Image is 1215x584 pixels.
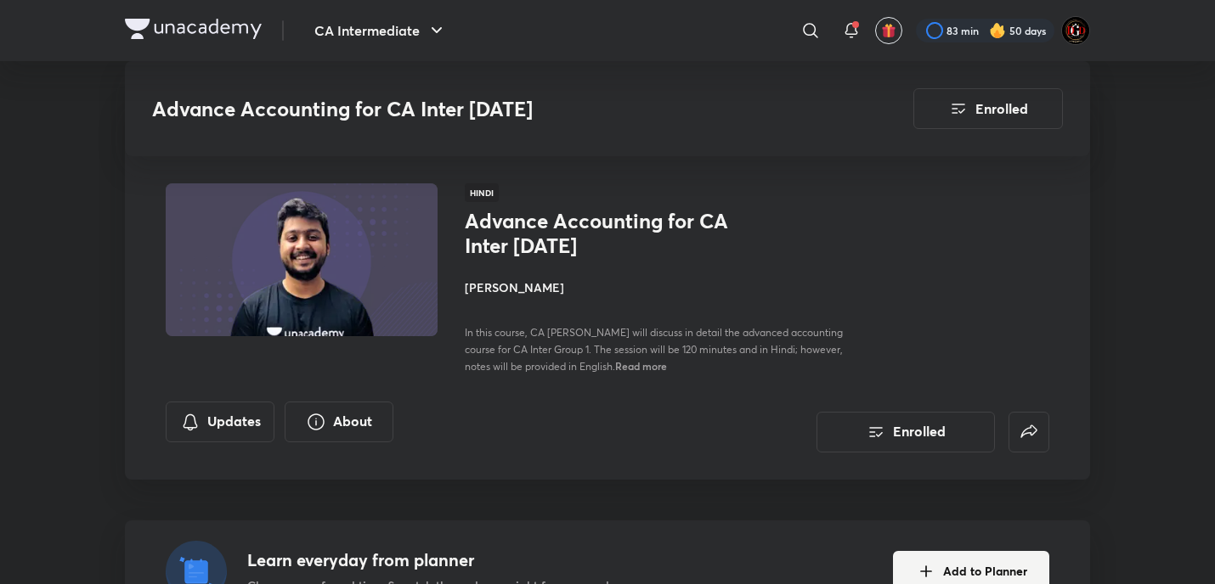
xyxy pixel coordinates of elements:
span: In this course, CA [PERSON_NAME] will discuss in detail the advanced accounting course for CA Int... [465,326,843,373]
h1: Advance Accounting for CA Inter [DATE] [465,209,743,258]
button: Enrolled [817,412,995,452]
button: CA Intermediate [304,14,457,48]
span: Read more [615,359,667,373]
img: Thumbnail [163,182,440,338]
button: avatar [875,17,902,44]
button: About [285,401,393,442]
button: Enrolled [913,88,1063,129]
img: avatar [881,23,896,38]
h3: Advance Accounting for CA Inter [DATE] [152,97,817,121]
h4: [PERSON_NAME] [465,278,845,296]
span: Hindi [465,183,499,202]
button: Updates [166,401,274,442]
h4: Learn everyday from planner [247,547,641,573]
img: Company Logo [125,19,262,39]
img: DGD°MrBEAN [1061,16,1090,45]
img: streak [989,22,1006,39]
a: Company Logo [125,19,262,43]
button: false [1009,412,1049,452]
